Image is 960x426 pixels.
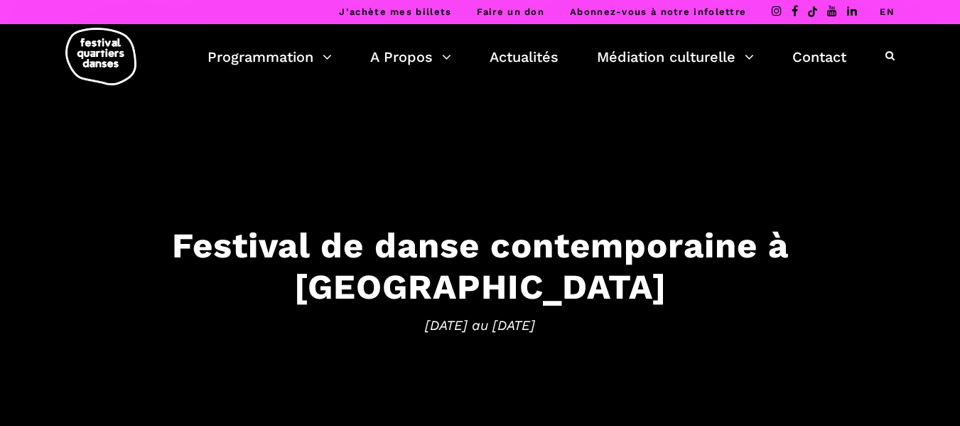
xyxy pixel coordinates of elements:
[792,45,846,69] a: Contact
[40,315,921,336] span: [DATE] au [DATE]
[339,6,451,17] a: J’achète mes billets
[490,45,559,69] a: Actualités
[477,6,544,17] a: Faire un don
[207,45,332,69] a: Programmation
[880,6,895,17] a: EN
[40,224,921,308] h3: Festival de danse contemporaine à [GEOGRAPHIC_DATA]
[370,45,451,69] a: A Propos
[65,28,136,85] img: logo-fqd-med
[570,6,746,17] a: Abonnez-vous à notre infolettre
[597,45,754,69] a: Médiation culturelle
